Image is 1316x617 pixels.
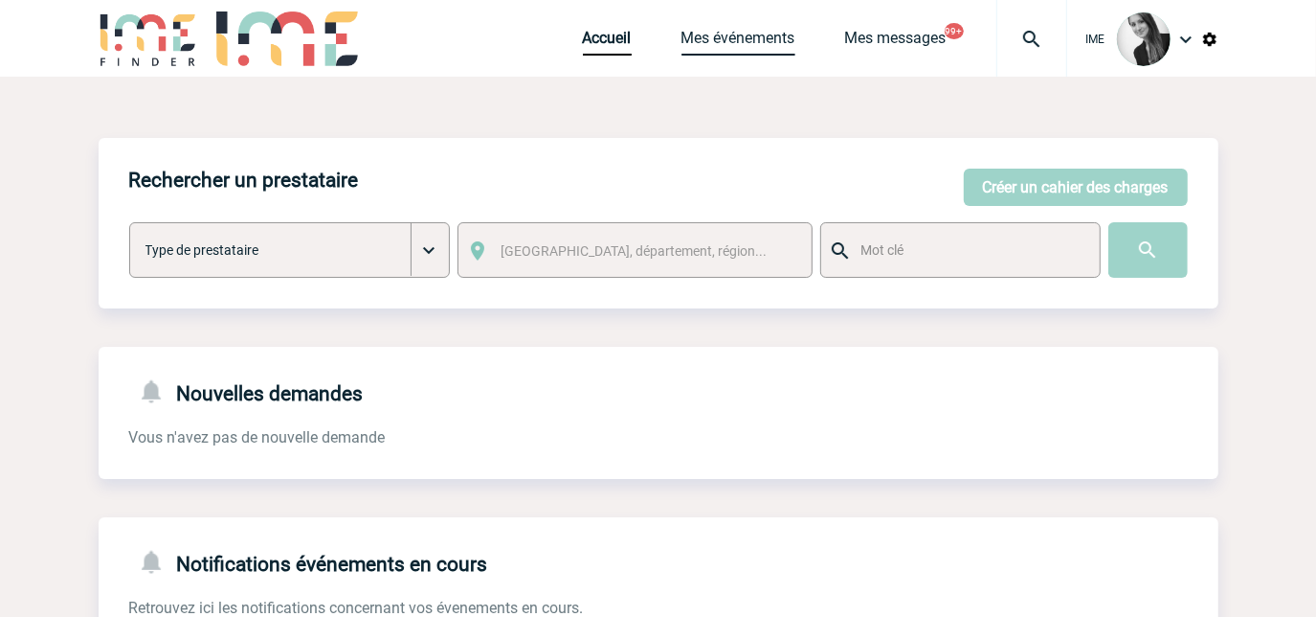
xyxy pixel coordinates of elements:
img: notifications-24-px-g.png [137,548,177,576]
img: notifications-24-px-g.png [137,377,177,405]
h4: Notifications événements en cours [129,548,488,576]
span: [GEOGRAPHIC_DATA], département, région... [501,243,767,259]
a: Mes événements [681,29,795,56]
button: 99+ [945,23,964,39]
a: Accueil [583,29,632,56]
span: Vous n'avez pas de nouvelle demande [129,428,386,446]
span: Retrouvez ici les notifications concernant vos évenements en cours. [129,599,584,617]
img: IME-Finder [99,11,198,66]
input: Mot clé [856,238,1082,263]
img: 101050-0.jpg [1117,12,1171,66]
h4: Nouvelles demandes [129,377,364,405]
input: Submit [1108,222,1188,278]
span: IME [1086,33,1105,46]
a: Mes messages [845,29,947,56]
h4: Rechercher un prestataire [129,169,359,192]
